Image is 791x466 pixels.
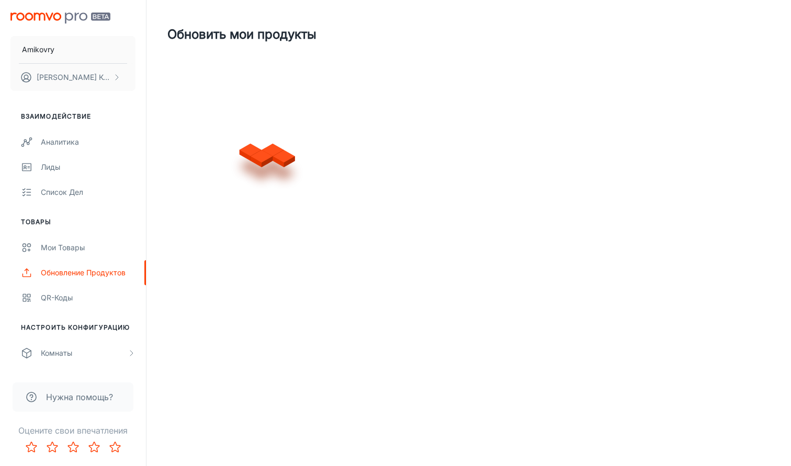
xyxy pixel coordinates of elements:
div: Обновление продуктов [41,267,135,278]
div: Мои товары [41,242,135,253]
h1: Обновить мои продукты [167,25,317,44]
img: Roomvo PRO Beta [10,13,110,24]
div: Лиды [41,161,135,173]
div: Аналитика [41,136,135,148]
p: [PERSON_NAME] Контент-менеджер [37,72,110,83]
div: Список дел [41,187,135,198]
button: Amikovry [10,36,135,63]
button: [PERSON_NAME] Контент-менеджер [10,64,135,91]
p: Amikovry [22,44,54,55]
